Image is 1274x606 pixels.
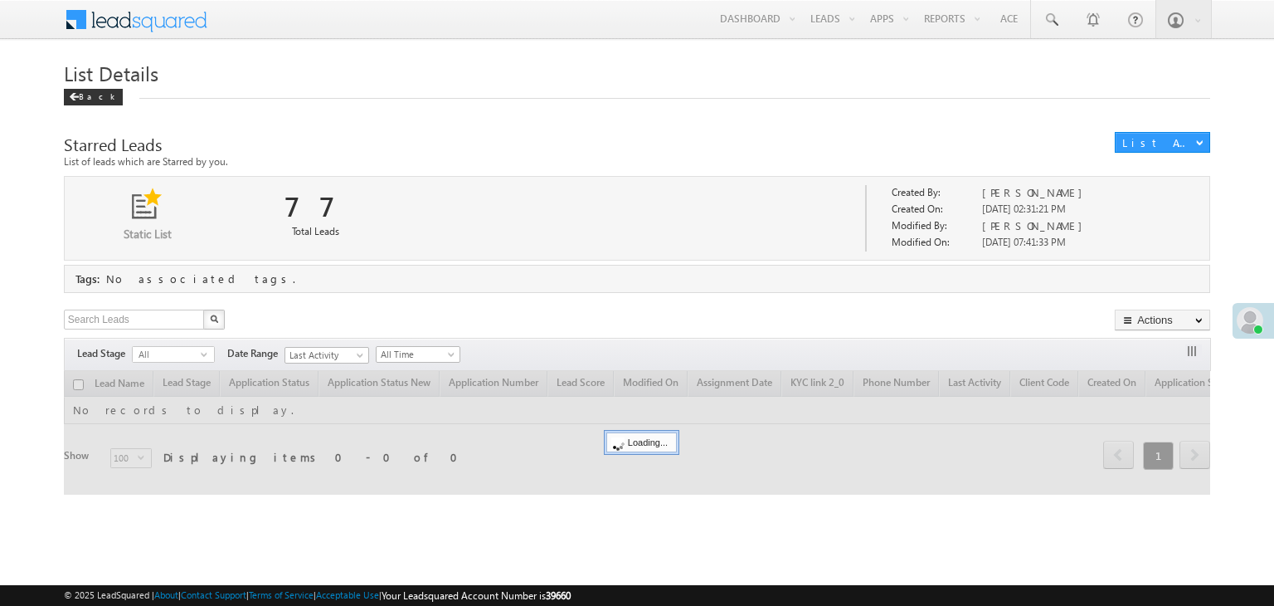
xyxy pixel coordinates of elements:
[982,235,1156,252] div: [DATE] 07:41:33 PM
[75,271,100,286] span: Tags:
[64,60,158,86] span: List Details
[64,588,571,604] span: © 2025 LeadSquared | | | | |
[1115,132,1210,153] button: List Actions
[382,589,571,602] span: Your Leadsquared Account Number is
[892,185,975,202] div: Created By:
[1115,310,1210,330] button: Actions
[154,589,178,600] a: About
[892,235,975,252] div: Modified On:
[210,315,218,323] img: Search
[606,433,677,452] div: Loading...
[77,346,132,361] span: Lead Stage
[227,346,284,361] span: Date Range
[64,89,123,105] div: Back
[316,589,379,600] a: Acceptable Use
[1122,135,1193,150] div: List Actions
[892,202,975,218] div: Created On:
[64,155,558,168] div: List of leads which are Starred by you.
[285,348,364,363] span: Last Activity
[982,202,1156,218] div: [DATE] 02:31:21 PM
[65,227,231,242] p: Static List
[892,218,975,235] div: Modified By:
[64,88,131,102] a: Back
[982,218,1091,232] span: [PERSON_NAME]
[284,347,369,364] a: Last Activity
[181,589,246,600] a: Contact Support
[201,350,214,358] span: select
[106,271,295,286] span: No associated tags.
[249,589,314,600] a: Terms of Service
[982,185,1091,199] span: [PERSON_NAME]
[377,347,455,362] span: All Time
[546,589,571,602] span: 39660
[376,346,460,363] a: All Time
[284,183,347,223] div: 77
[292,225,339,237] span: Total Leads
[133,347,201,362] span: All
[64,132,1014,155] div: Starred Leads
